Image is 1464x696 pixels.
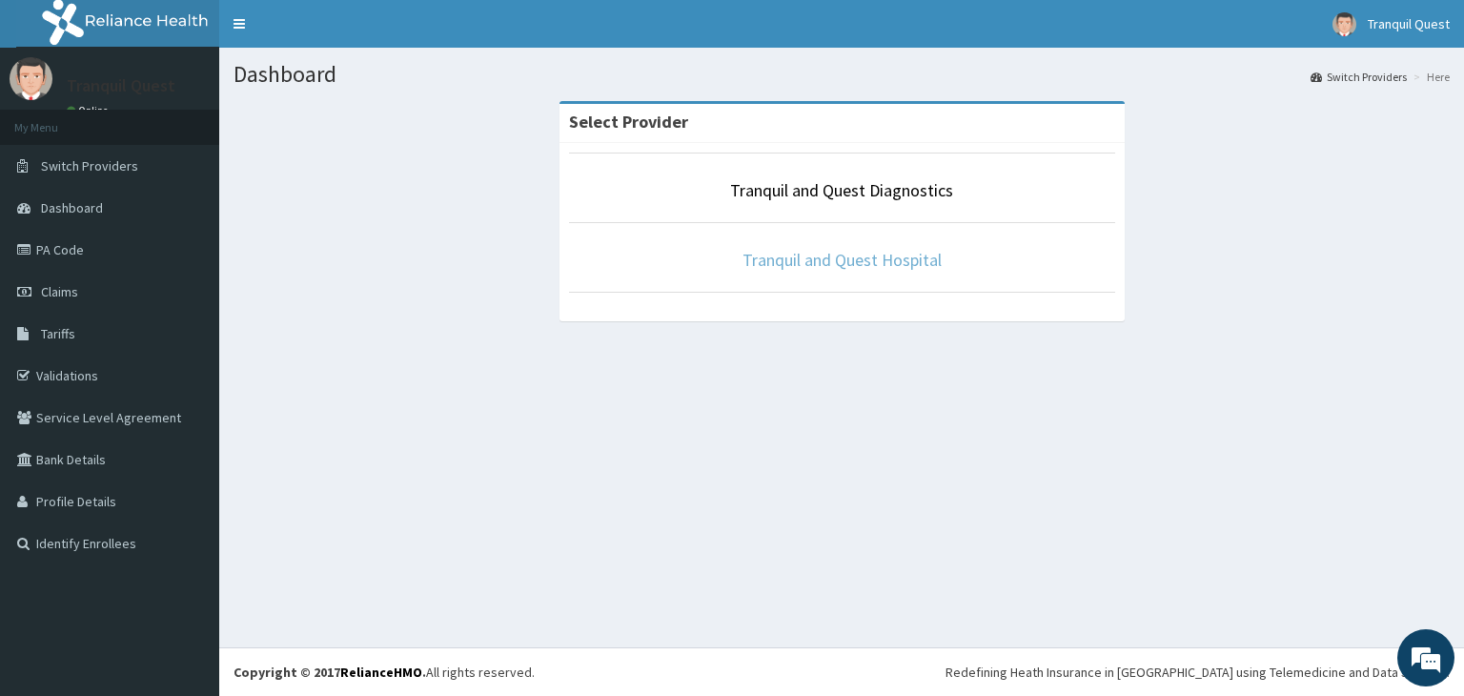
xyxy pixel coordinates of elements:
h1: Dashboard [234,62,1450,87]
img: User Image [1332,12,1356,36]
strong: Select Provider [569,111,688,133]
a: Tranquil and Quest Hospital [742,249,942,271]
a: RelianceHMO [340,664,422,681]
strong: Copyright © 2017 . [234,664,426,681]
span: Switch Providers [41,157,138,174]
p: Tranquil Quest [67,77,175,94]
span: Dashboard [41,199,103,216]
span: Tariffs [41,325,75,342]
footer: All rights reserved. [219,647,1464,696]
li: Here [1409,69,1450,85]
span: Claims [41,283,78,300]
span: Tranquil Quest [1368,15,1450,32]
div: Redefining Heath Insurance in [GEOGRAPHIC_DATA] using Telemedicine and Data Science! [945,663,1450,682]
a: Tranquil and Quest Diagnostics [730,179,953,201]
img: User Image [10,57,52,100]
a: Online [67,104,112,117]
a: Switch Providers [1311,69,1407,85]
